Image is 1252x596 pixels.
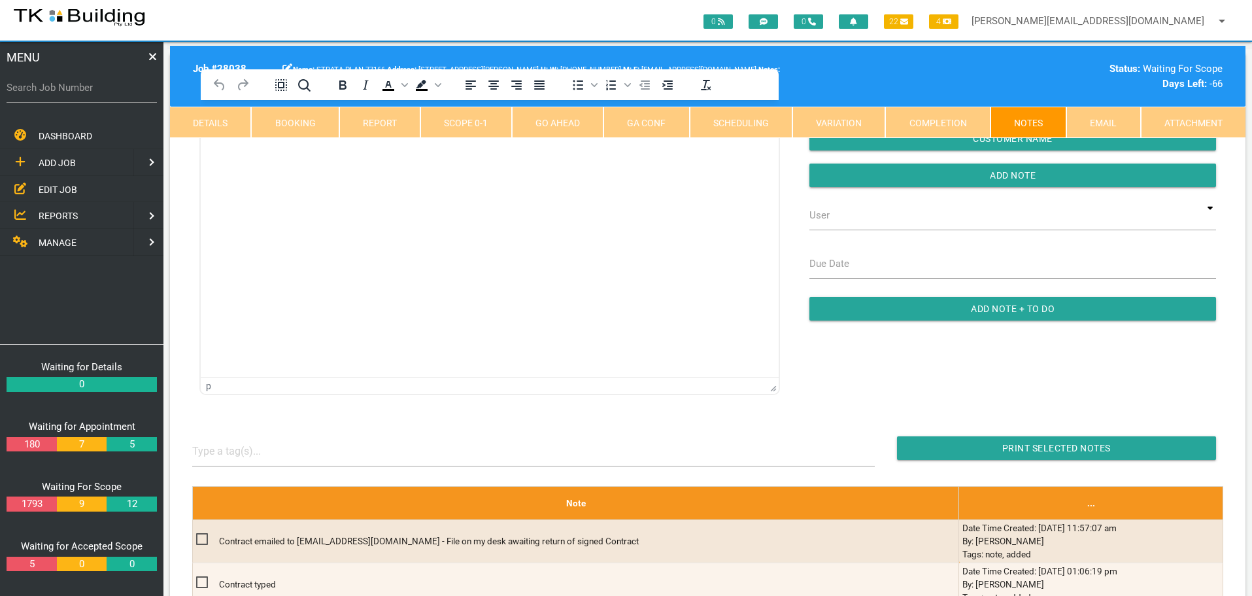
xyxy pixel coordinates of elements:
[794,14,823,29] span: 0
[809,164,1216,187] input: Add Note
[512,107,603,138] a: Go Ahead
[884,14,913,29] span: 22
[170,107,251,138] a: Details
[976,61,1223,91] div: Waiting For Scope -66
[57,497,107,512] a: 9
[377,76,410,94] div: Text color Black
[959,519,1223,563] td: Date Time Created: [DATE] 11:57:07 am By: [PERSON_NAME] Tags: note, added
[387,65,416,74] b: Address:
[897,436,1216,460] input: Print Selected Notes
[29,421,135,432] a: Waiting for Appointment
[201,100,779,377] iframe: Rich Text Area
[21,540,143,552] a: Waiting for Accepted Scope
[209,76,231,94] button: Undo
[1162,78,1207,90] b: Days Left:
[7,80,157,96] label: Search Job Number
[690,107,792,138] a: Scheduling
[695,76,717,94] button: Clear formatting
[411,76,443,94] div: Background color Black
[192,436,290,466] input: Type a tag(s)...
[7,437,56,452] a: 180
[270,76,292,94] button: Select all
[792,107,885,138] a: Variation
[39,158,76,168] span: ADD JOB
[959,486,1223,519] th: ...
[1141,107,1245,138] a: Attachment
[634,76,656,94] button: Decrease indent
[192,486,959,519] th: Note
[505,76,528,94] button: Align right
[656,76,679,94] button: Increase indent
[550,65,558,74] b: W:
[758,65,780,74] b: Notes:
[39,184,77,194] span: EDIT JOB
[541,65,548,74] b: H:
[41,361,122,373] a: Waiting for Details
[1066,107,1140,138] a: Email
[550,65,621,74] span: [PHONE_NUMBER]
[634,65,756,74] span: [EMAIL_ADDRESS][DOMAIN_NAME]
[219,535,902,548] p: Contract emailed to [EMAIL_ADDRESS][DOMAIN_NAME] - File on my desk awaiting return of signed Cont...
[1109,63,1140,75] b: Status:
[193,63,246,75] b: Job # 28038
[13,7,146,27] img: s3file
[219,578,902,591] p: Contract typed
[107,437,156,452] a: 5
[354,76,377,94] button: Italic
[42,481,122,493] a: Waiting For Scope
[7,377,157,392] a: 0
[770,380,777,392] div: Press the Up and Down arrow keys to resize the editor.
[703,14,733,29] span: 0
[885,107,990,138] a: Completion
[809,127,1216,150] input: Customer Name
[293,65,314,74] b: Name:
[541,65,550,74] span: Home Phone
[623,65,632,74] b: M:
[331,76,354,94] button: Bold
[39,211,78,221] span: REPORTS
[339,107,420,138] a: Report
[809,297,1216,321] input: Add Note + To Do
[293,65,385,74] span: STRATA PLAN 77166
[39,131,92,141] span: DASHBOARD
[107,497,156,512] a: 12
[600,76,633,94] div: Numbered list
[603,107,689,138] a: GA Conf
[39,237,76,248] span: MANAGE
[293,76,315,94] button: Find and replace
[57,437,107,452] a: 7
[528,76,550,94] button: Justify
[107,557,156,572] a: 0
[990,107,1066,138] a: Notes
[387,65,539,74] span: [STREET_ADDRESS][PERSON_NAME]
[7,497,56,512] a: 1793
[7,48,40,66] span: MENU
[57,557,107,572] a: 0
[634,65,639,74] b: E:
[929,14,958,29] span: 4
[482,76,505,94] button: Align center
[251,107,339,138] a: Booking
[206,381,211,391] div: p
[809,256,849,272] label: Due Date
[231,76,254,94] button: Redo
[460,76,482,94] button: Align left
[567,76,600,94] div: Bullet list
[420,107,511,138] a: Scope 0-1
[7,557,56,572] a: 5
